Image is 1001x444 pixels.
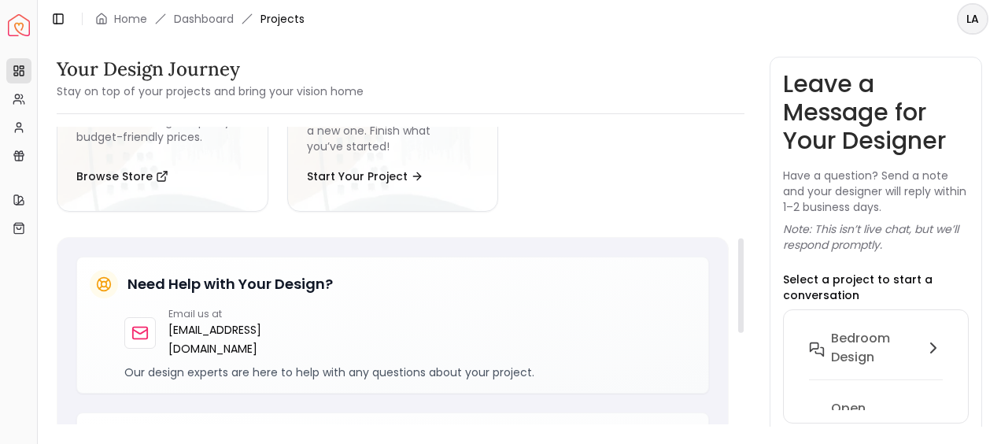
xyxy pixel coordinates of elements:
h5: Need Help with Your Design? [127,273,333,295]
p: Our design experts are here to help with any questions about your project. [124,364,696,380]
p: Have a question? Send a note and your designer will reply within 1–2 business days. [783,168,969,215]
a: Home [114,11,147,27]
a: [EMAIL_ADDRESS][DOMAIN_NAME] [168,320,261,358]
h3: Your Design Journey [57,57,364,82]
span: Projects [260,11,305,27]
small: Stay on top of your projects and bring your vision home [57,83,364,99]
h3: Leave a Message for Your Designer [783,70,969,155]
a: Spacejoy [8,14,30,36]
button: Browse Store [76,161,168,192]
p: Select a project to start a conversation [783,272,969,303]
nav: breadcrumb [95,11,305,27]
a: Dashboard [174,11,234,27]
p: Email us at [168,308,261,320]
button: LA [957,3,988,35]
button: Start Your Project [307,161,423,192]
button: Bedroom Design [796,323,955,393]
span: LA [959,5,987,33]
h6: Bedroom Design [831,329,918,367]
img: Spacejoy Logo [8,14,30,36]
p: Note: This isn’t live chat, but we’ll respond promptly. [783,221,969,253]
